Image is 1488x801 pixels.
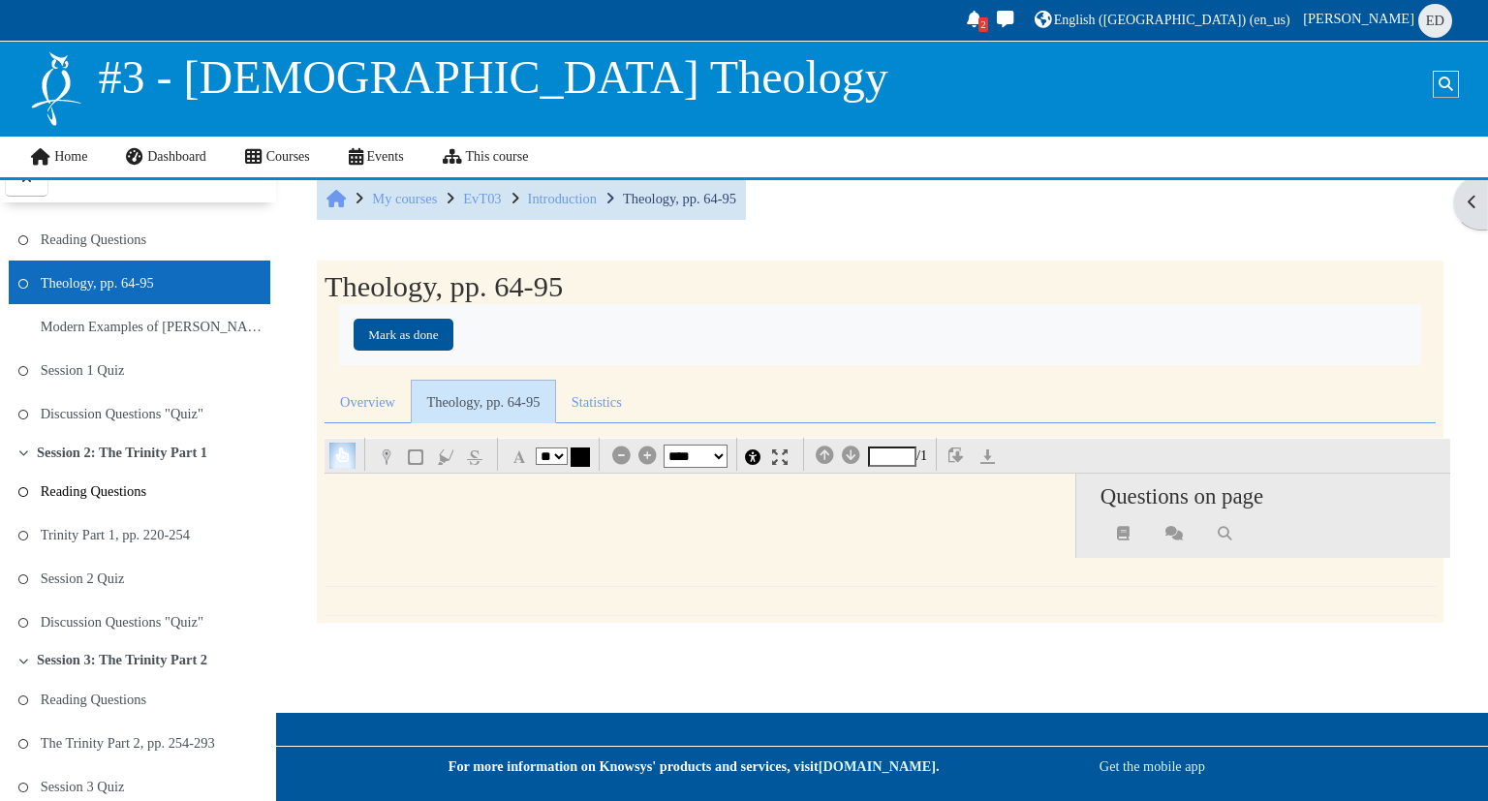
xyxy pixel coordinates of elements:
a: This course [423,137,548,177]
button: Add a Rectangle in the document and write a comment. [403,444,429,470]
i: To do [17,695,30,705]
a: Session 2: The Trinity Part 1 [37,445,207,461]
i: Search [1216,527,1233,540]
i: To do [17,410,30,419]
nav: Breadcrumb [317,178,746,219]
a: Dashboard [107,137,225,177]
span: Collapse [17,447,30,457]
span: Home [326,200,346,200]
img: Strikeout text and add a comment. [467,449,482,465]
a: [DOMAIN_NAME] [819,758,936,774]
a: Reading Questions [41,226,146,253]
a: Discussion Questions "Quiz" [41,400,203,427]
button: Strikeout text and add a comment. [462,444,488,470]
i: Show all questions in this document [1115,527,1132,540]
img: download document [948,447,967,466]
a: My courses [372,191,437,206]
img: Add a Rectangle in the document and write a comment. [408,449,423,465]
button: Highlight text and add a comment. [432,444,458,470]
a: Reading Questions [41,478,146,505]
i: To do [17,618,30,628]
span: Events [367,149,404,164]
i: zoom in [638,455,657,456]
span: This course [465,149,528,164]
a: Toggle messaging drawer There are 0 unread conversations [992,6,1021,36]
a: Session 3 Quiz [41,773,125,800]
i: To do [17,531,30,540]
span: Dashboard [147,149,206,164]
a: EvT03 [463,191,501,206]
a: Introduction [528,191,597,206]
a: Events [329,137,423,177]
a: Trinity Part 1, pp. 220-254 [41,521,190,548]
a: Theology, pp. 64-95 [411,380,555,423]
a: Modern Examples of [PERSON_NAME] [PERSON_NAME] & Culture [41,313,263,340]
button: Add a pin in the document and write a comment. [373,444,399,470]
a: Pick a color [571,447,590,467]
i: Toggle messaging drawer [995,11,1016,27]
img: Logo [29,49,83,128]
button: Mark Theology, pp. 64-95 as done [354,319,453,350]
a: Courses [226,137,329,177]
a: Hide Annotations [745,447,768,463]
a: Theology, pp. 64-95 [41,269,154,296]
span: Number of pages [920,447,927,463]
div: 2 [978,17,988,32]
a: Home [10,137,107,177]
img: download comments [980,449,995,464]
i: To do [17,235,30,245]
a: Session 3: The Trinity Part 2 [37,652,207,668]
i: To do [17,783,30,792]
span: Ethan De Ruig [1418,4,1452,38]
a: English ([GEOGRAPHIC_DATA]) ‎(en_us)‎ [1032,6,1293,36]
i: To do [17,574,30,584]
button: Add a text in the document. [506,444,532,470]
span: / [812,443,927,469]
span: Home [54,149,87,164]
i: To do [17,739,30,749]
h2: Theology, pp. 64-95 [325,270,563,303]
a: Get the mobile app [1100,758,1205,774]
nav: Site links [29,137,528,177]
i: To do [17,487,30,497]
i: Previous page [816,455,834,456]
img: Highlight text and add a comment. [438,449,453,465]
i: To do [17,366,30,376]
a: Statistics [556,380,638,423]
a: Theology, pp. 64-95 [623,191,736,206]
a: User menu [1300,2,1458,39]
a: Reading Questions [41,686,146,713]
span: Courses [266,149,310,164]
span: [PERSON_NAME] [1303,11,1414,26]
div: Show notification window with 2 new notifications [961,6,988,36]
span: Collapse [17,656,30,665]
a: Fullscreen [772,447,795,463]
a: The Trinity Part 2, pp. 254-293 [41,729,215,756]
button: Cursor [329,443,356,469]
span: #3 - [DEMOGRAPHIC_DATA] Theology [99,51,888,103]
a: Overview [325,380,411,423]
a: Session 1 Quiz [41,356,125,384]
span: English ([GEOGRAPHIC_DATA]) ‎(en_us)‎ [1054,13,1290,27]
a: Session 2 Quiz [41,565,125,592]
img: Add a pin in the document and write a comment. [379,449,394,465]
a: Discussion Questions "Quiz" [41,608,203,635]
img: Fullscreen [772,449,788,465]
i: Show all questions on this page [1165,527,1183,540]
h4: Questions on page [1100,483,1426,509]
img: Add a text in the document. [511,449,527,465]
strong: For more information on Knowsys' products and services, visit . [449,758,940,774]
i: Next page [842,455,860,456]
i: zoom out [612,455,631,456]
i: To do [17,279,30,289]
img: Hide Annotations [745,449,760,465]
